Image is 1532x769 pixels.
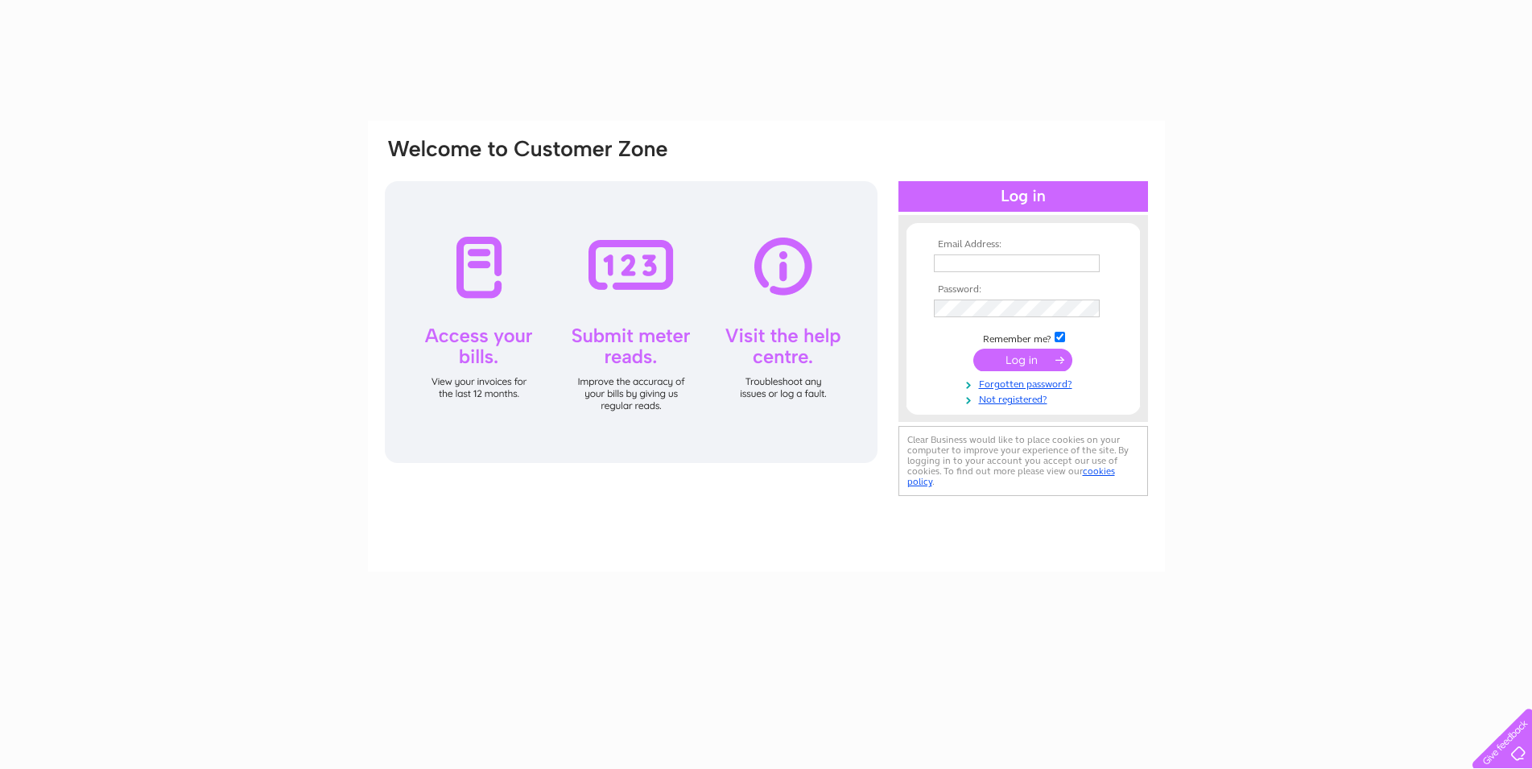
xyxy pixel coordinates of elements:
[973,349,1072,371] input: Submit
[930,239,1117,250] th: Email Address:
[930,329,1117,345] td: Remember me?
[898,426,1148,496] div: Clear Business would like to place cookies on your computer to improve your experience of the sit...
[907,465,1115,487] a: cookies policy
[934,375,1117,391] a: Forgotten password?
[930,284,1117,296] th: Password:
[934,391,1117,406] a: Not registered?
